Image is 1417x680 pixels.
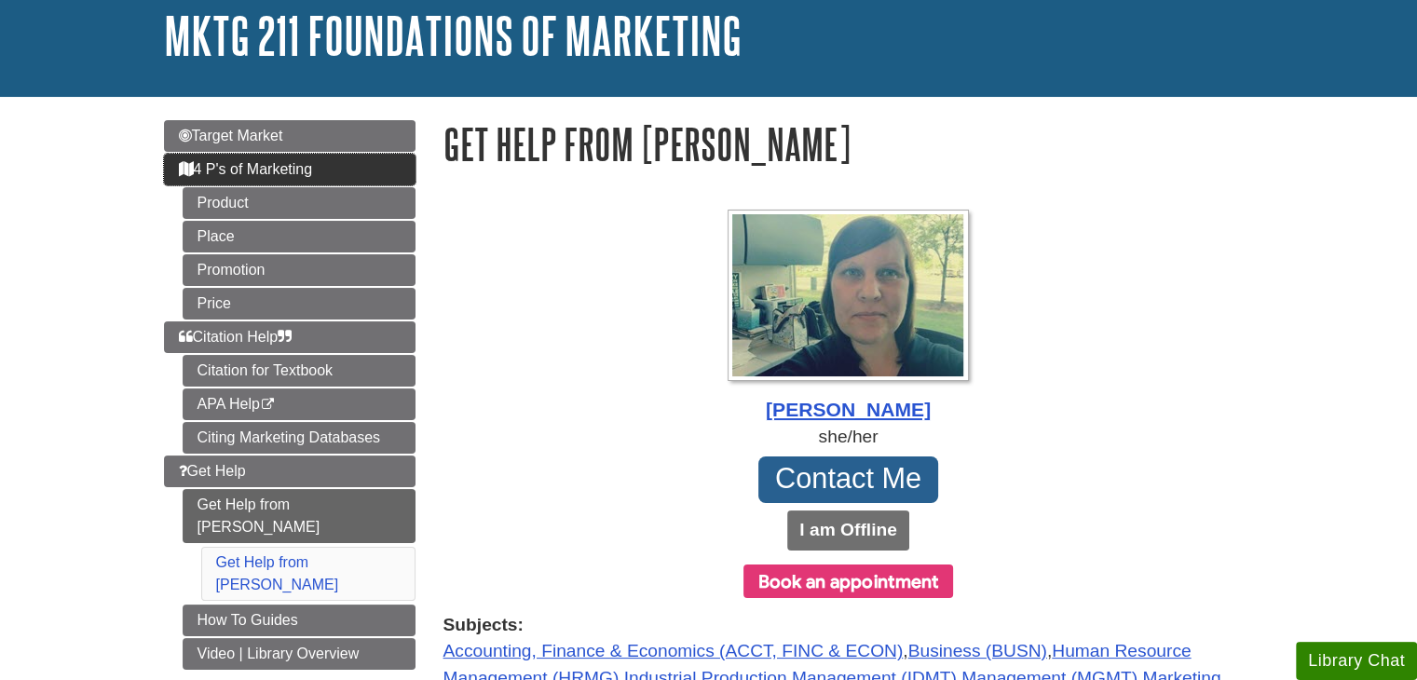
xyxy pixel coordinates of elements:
[183,638,416,670] a: Video | Library Overview
[183,489,416,543] a: Get Help from [PERSON_NAME]
[260,399,276,411] i: This link opens in a new window
[908,641,1047,660] a: Business (BUSN)
[164,154,416,185] a: 4 P's of Marketing
[183,355,416,387] a: Citation for Textbook
[728,210,969,381] img: Profile Photo
[743,564,954,598] button: Book an appointment
[1296,642,1417,680] button: Library Chat
[179,329,293,345] span: Citation Help
[164,456,416,487] a: Get Help
[179,161,313,177] span: 4 P's of Marketing
[164,120,416,670] div: Guide Page Menu
[443,612,1254,639] strong: Subjects:
[183,254,416,286] a: Promotion
[443,424,1254,451] div: she/her
[787,510,908,551] button: I am Offline
[164,321,416,353] a: Citation Help
[183,388,416,420] a: APA Help
[799,520,896,539] b: I am Offline
[183,422,416,454] a: Citing Marketing Databases
[183,187,416,219] a: Product
[216,554,339,592] a: Get Help from [PERSON_NAME]
[758,456,939,503] a: Contact Me
[443,120,1254,168] h1: Get Help from [PERSON_NAME]
[183,221,416,252] a: Place
[179,463,246,479] span: Get Help
[179,128,283,143] span: Target Market
[183,605,416,636] a: How To Guides
[183,288,416,320] a: Price
[443,210,1254,425] a: Profile Photo [PERSON_NAME]
[443,395,1254,425] div: [PERSON_NAME]
[443,641,904,660] a: Accounting, Finance & Economics (ACCT, FINC & ECON)
[164,7,742,64] a: MKTG 211 Foundations of Marketing
[164,120,416,152] a: Target Market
